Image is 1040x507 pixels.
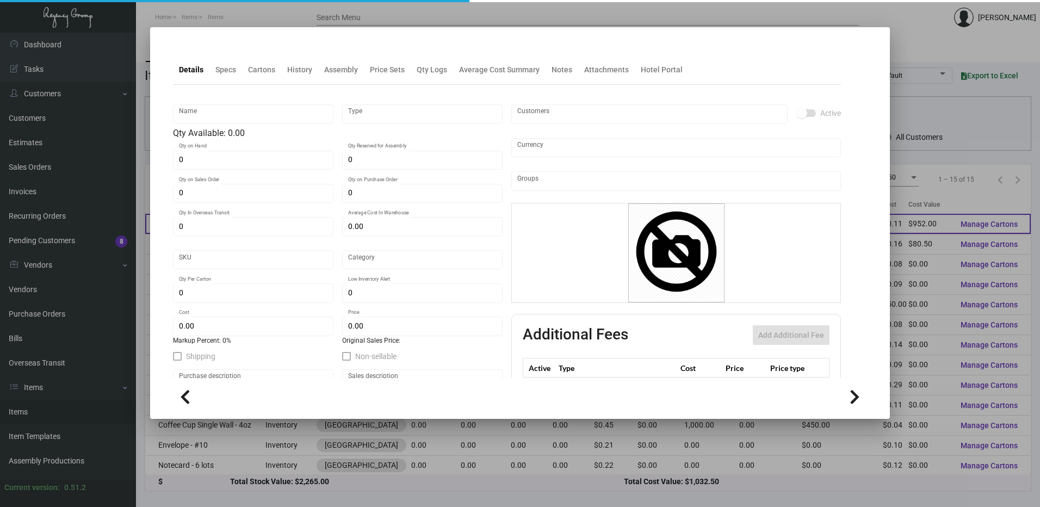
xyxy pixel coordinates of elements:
span: Shipping [186,350,215,363]
div: Specs [215,64,236,76]
span: Add Additional Fee [758,331,824,339]
div: Average Cost Summary [459,64,540,76]
span: Non-sellable [355,350,397,363]
div: Details [179,64,203,76]
th: Price [723,358,767,378]
th: Type [556,358,678,378]
th: Active [523,358,556,378]
div: Attachments [584,64,629,76]
th: Cost [678,358,722,378]
div: Qty Available: 0.00 [173,127,503,140]
div: Qty Logs [417,64,447,76]
div: 0.51.2 [64,482,86,493]
div: Current version: [4,482,60,493]
div: Cartons [248,64,275,76]
th: Price type [767,358,816,378]
input: Add new.. [517,177,835,186]
span: Active [820,107,841,120]
button: Add Additional Fee [753,325,829,345]
div: Assembly [324,64,358,76]
div: History [287,64,312,76]
input: Add new.. [517,110,782,119]
div: Notes [552,64,572,76]
h2: Additional Fees [523,325,628,345]
div: Price Sets [370,64,405,76]
div: Hotel Portal [641,64,683,76]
